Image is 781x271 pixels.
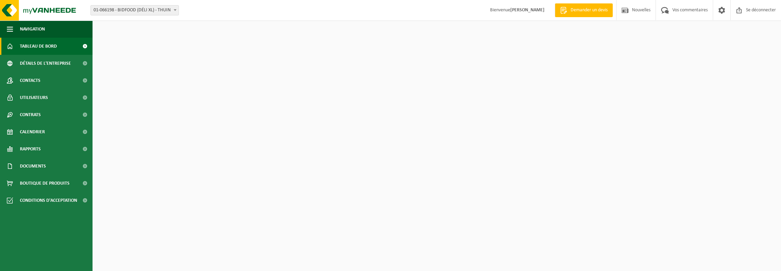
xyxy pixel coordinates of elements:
font: Contrats [20,112,41,118]
font: Boutique de produits [20,181,70,186]
font: Contacts [20,78,40,83]
font: Conditions d'acceptation [20,198,77,203]
font: 01-066198 - BIDFOOD (DÉLI XL) - THUIN [94,8,171,13]
font: Nouvelles [632,8,650,13]
font: [PERSON_NAME] [510,8,545,13]
font: Bienvenue [490,8,510,13]
font: Calendrier [20,130,45,135]
font: Vos commentaires [672,8,708,13]
span: 01-066198 - BIDFOOD (DÉLI XL) - THUIN [91,5,179,15]
font: Détails de l'entreprise [20,61,71,66]
font: Tableau de bord [20,44,57,49]
font: Navigation [20,27,45,32]
font: Se déconnecter [746,8,776,13]
font: Demander un devis [571,8,608,13]
span: 01-066198 - BIDFOOD (DÉLI XL) - THUIN [90,5,179,15]
font: Rapports [20,147,41,152]
a: Demander un devis [555,3,613,17]
font: Utilisateurs [20,95,48,100]
font: Documents [20,164,46,169]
